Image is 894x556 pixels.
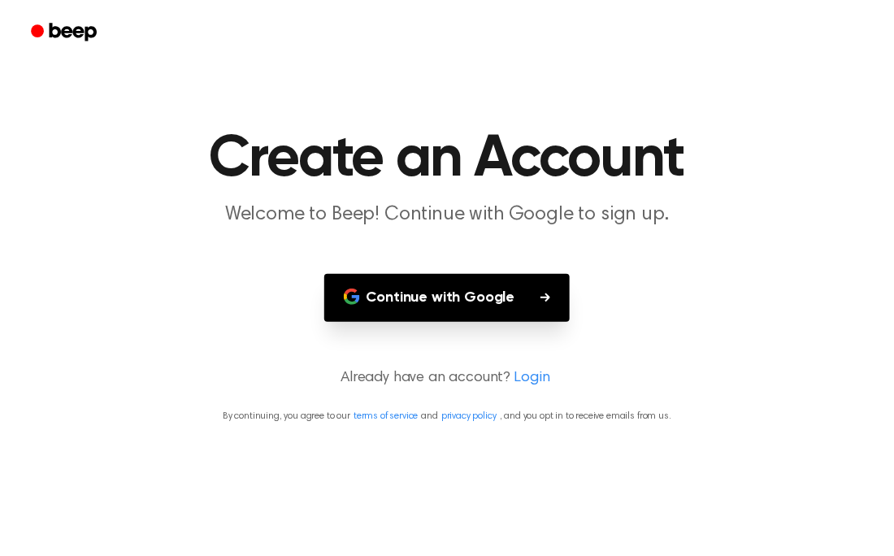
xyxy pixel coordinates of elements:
[324,274,571,322] button: Continue with Google
[20,367,874,389] p: Already have an account?
[514,367,549,389] a: Login
[31,130,863,189] h1: Create an Account
[354,411,418,421] a: terms of service
[20,409,874,424] p: By continuing, you agree to our and , and you opt in to receive emails from us.
[441,411,497,421] a: privacy policy
[20,17,111,49] a: Beep
[135,202,759,228] p: Welcome to Beep! Continue with Google to sign up.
